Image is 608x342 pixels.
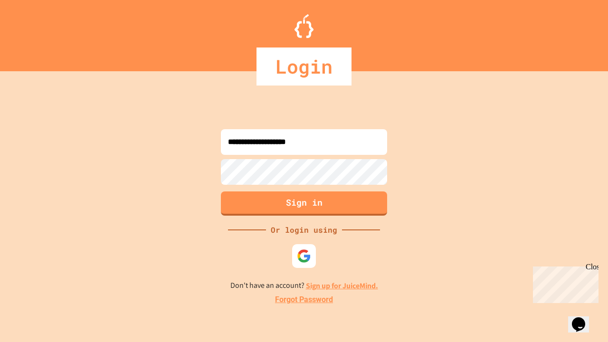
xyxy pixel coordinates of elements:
a: Sign up for JuiceMind. [306,281,378,291]
a: Forgot Password [275,294,333,305]
iframe: chat widget [568,304,598,332]
div: Chat with us now!Close [4,4,66,60]
div: Or login using [266,224,342,236]
p: Don't have an account? [230,280,378,292]
iframe: chat widget [529,263,598,303]
img: Logo.svg [294,14,313,38]
div: Login [256,47,351,85]
img: google-icon.svg [297,249,311,263]
button: Sign in [221,191,387,216]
